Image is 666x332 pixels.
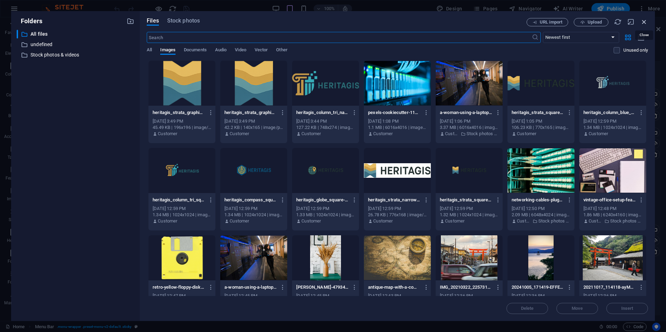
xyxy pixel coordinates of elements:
p: Customer [589,218,603,224]
div: [DATE] 1:08 PM [368,118,427,124]
p: vintage-office-setup-featuring-a-compaq-keyboard-floppy-disks-cassette-tape-and-notepad-PTI9dyuDg... [583,197,635,203]
div: [DATE] 3:49 PM [153,118,211,124]
i: Create new folder [127,17,134,25]
p: heritagis_column_blue_square-6jnQ6LiDeI1ldLYkpb3H5w.png [583,110,635,116]
div: [DATE] 12:59 PM [224,206,283,212]
p: undefined [31,41,121,49]
p: Customer [230,218,249,224]
p: Customer [230,131,249,137]
p: networking-cables-plugged-into-a-patch-panel-showcasing-data-center-connectivity-2VPd--51fhvJ1xRJ... [512,197,564,203]
div: [DATE] 3:44 PM [296,118,355,124]
p: Customer [301,218,321,224]
p: Customer [373,131,393,137]
span: Audio [215,46,227,55]
button: Upload [574,18,608,26]
p: 20211017_114118-ayM5oxOIFOpObmaIPM0pIQ.jpg [583,284,635,290]
div: 1.1 MB | 6016x4016 | image/jpeg [368,124,427,131]
p: All files [31,30,121,38]
p: a-woman-using-a-laptop-navigating-a-contemporary-data-center-with-mirrored-servers-xfv969YddLsU-X... [440,110,492,116]
div: By: Customer | Folder: Stock photos & videos [583,218,642,224]
p: 20241005_171419-EFFECTS-ApGRWhSINjnpyVnKtPnVEw.jpg [512,284,564,290]
p: Stock photos & videos [467,131,498,137]
div: 3.37 MB | 6016x4016 | image/jpeg [440,124,498,131]
span: Documents [184,46,207,55]
p: Stock photos & videos [538,218,570,224]
p: alexandra-gorn-479346-unsplash-DrEyolI1kueODmjBcDUSug.jpg [296,284,348,290]
div: 2.09 MB | 6048x4024 | image/jpeg [512,212,570,218]
div: [DATE] 12:45 PM [224,293,283,299]
div: [DATE] 12:43 PM [368,293,427,299]
div: 127.22 KB | 748x274 | image/png [296,124,355,131]
span: URL import [540,20,562,24]
div: 1.34 MB | 1024x1024 | image/png [583,124,642,131]
p: Folders [17,17,42,26]
span: Files [147,17,159,25]
p: Customer [445,131,459,137]
p: Customer [301,131,321,137]
p: Customer [373,218,393,224]
div: [DATE] 12:45 PM [296,293,355,299]
div: By: Customer | Folder: Stock photos & videos [512,218,570,224]
div: By: Customer | Folder: Stock photos & videos [440,131,498,137]
span: All [147,46,152,55]
span: Images [160,46,176,55]
div: 45.49 KB | 196x196 | image/png [153,124,211,131]
p: heritagis_column_tri_narrow-EHLn9Gwu-1nGFNUNm5FV8Q.png [296,110,348,116]
p: pexels-cookiecutter-1148820-x-cLlCiSs7P6BrQO9JMcaw.jpg [368,110,420,116]
span: Vector [255,46,268,55]
div: [DATE] 1:05 PM [512,118,570,124]
div: Stock photos & videos [17,51,134,59]
div: [DATE] 12:59 PM [368,206,427,212]
div: undefined [17,40,134,49]
div: 1.32 MB | 1024x1024 | image/png [440,212,498,218]
div: [DATE] 3:49 PM [224,118,283,124]
span: Video [235,46,246,55]
p: Customer [517,131,536,137]
div: [DATE] 12:59 PM [440,206,498,212]
p: heritagis_strata_square-5r22hbWSKylclDTvyaukWg.png [440,197,492,203]
div: 1.86 MB | 6240x4160 | image/jpeg [583,212,642,218]
p: Stock photos & videos [610,218,642,224]
p: heritagis_strata_narrow-RFMV0CgnN1bVlF7zzgBKbA.jpeg [368,197,420,203]
p: heritagis_strata_square_2-A9zrwuwdyMk6f3scL9Q_3A.png [512,110,564,116]
p: Customer [445,218,464,224]
div: ​ [17,30,18,38]
p: heritagis_strata_graphics-fM6xmsczrB43N12omZH42Q.png [224,110,276,116]
p: heritagis_compass_square-dSBGvZQ7WZFoM8PwlUDRpQ.png [224,197,276,203]
div: [DATE] 12:47 PM [153,293,211,299]
span: Upload [588,20,602,24]
p: a-woman-using-a-laptop-navigating-a-contemporary-data-center-with-mirrored-servers-d8tbgH07Wozwjs... [224,284,276,290]
div: [DATE] 12:36 PM [583,293,642,299]
button: URL import [527,18,568,26]
div: 106.23 KB | 770x165 | image/png [512,124,570,131]
p: Customer [158,218,177,224]
div: [DATE] 12:36 PM [440,293,498,299]
div: 1.33 MB | 1024x1024 | image/png [296,212,355,218]
div: [DATE] 12:59 PM [153,206,211,212]
div: [DATE] 1:06 PM [440,118,498,124]
p: heritagis_globe_square-Uw84pFduBnEXz-8YokLkyg.png [296,197,348,203]
p: Customer [158,131,177,137]
div: [DATE] 12:48 PM [583,206,642,212]
div: 42.2 KB | 140x165 | image/png [224,124,283,131]
div: 1.34 MB | 1024x1024 | image/png [153,212,211,218]
p: retro-yellow-floppy-disk-showcasing-classic-data-storage-technology-R4mFHMp3gafeSXXvNRQdWg.png [153,284,205,290]
p: Stock photos & videos [31,51,121,59]
div: 1.34 MB | 1024x1024 | image/png [224,212,283,218]
p: antique-map-with-a-compass-symbolizing-exploration-and-navigation-HycUb-FaeBtnbsTGeBIB5A.jpeg-IeS... [368,284,420,290]
div: [DATE] 12:50 PM [512,206,570,212]
div: [DATE] 12:59 PM [583,118,642,124]
input: Search [147,32,531,43]
p: Customer [517,218,531,224]
div: 26.78 KB | 776x168 | image/jpeg [368,212,427,218]
i: Reload [614,18,622,26]
span: Other [276,46,287,55]
div: [DATE] 12:59 PM [296,206,355,212]
div: [DATE] 12:36 PM [512,293,570,299]
p: Unused only [623,47,648,53]
p: heritagis_strata_graphics-fM6xmsczrB43N12omZH42Q-BJvPDL64IZRWjc_VF8E3Fg.png [153,110,205,116]
p: heritagis_column_tri_square-o6b9KLMkwPCyeEk3G-pBNw.png [153,197,205,203]
p: IMG_20210322_225731_716-y-qR4OK79XZf_ghSZIYHXQ.jpg [440,284,492,290]
span: Stock photos [167,17,200,25]
i: Minimize [627,18,635,26]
